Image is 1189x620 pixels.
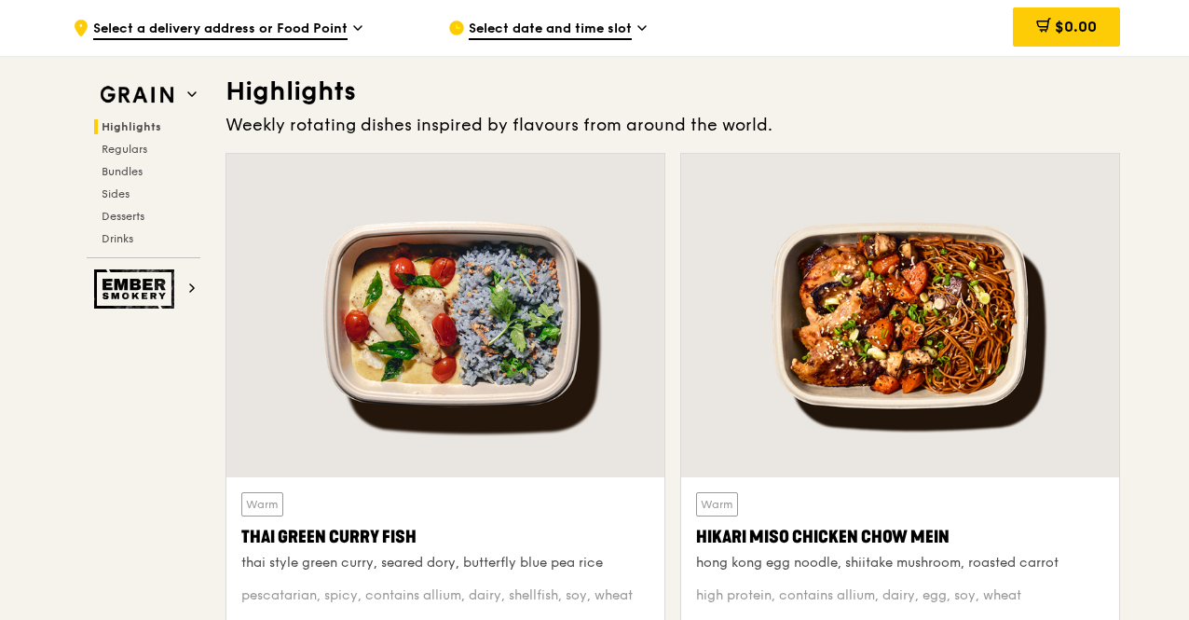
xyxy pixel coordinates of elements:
[102,187,130,200] span: Sides
[241,586,649,605] div: pescatarian, spicy, contains allium, dairy, shellfish, soy, wheat
[94,78,180,112] img: Grain web logo
[94,269,180,309] img: Ember Smokery web logo
[696,492,738,517] div: Warm
[93,20,348,40] span: Select a delivery address or Food Point
[241,492,283,517] div: Warm
[102,120,161,133] span: Highlights
[241,524,649,550] div: Thai Green Curry Fish
[696,554,1104,572] div: hong kong egg noodle, shiitake mushroom, roasted carrot
[102,143,147,156] span: Regulars
[102,232,133,245] span: Drinks
[102,210,144,223] span: Desserts
[225,75,1120,108] h3: Highlights
[225,112,1120,138] div: Weekly rotating dishes inspired by flavours from around the world.
[241,554,649,572] div: thai style green curry, seared dory, butterfly blue pea rice
[696,524,1104,550] div: Hikari Miso Chicken Chow Mein
[696,586,1104,605] div: high protein, contains allium, dairy, egg, soy, wheat
[102,165,143,178] span: Bundles
[469,20,632,40] span: Select date and time slot
[1055,18,1097,35] span: $0.00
